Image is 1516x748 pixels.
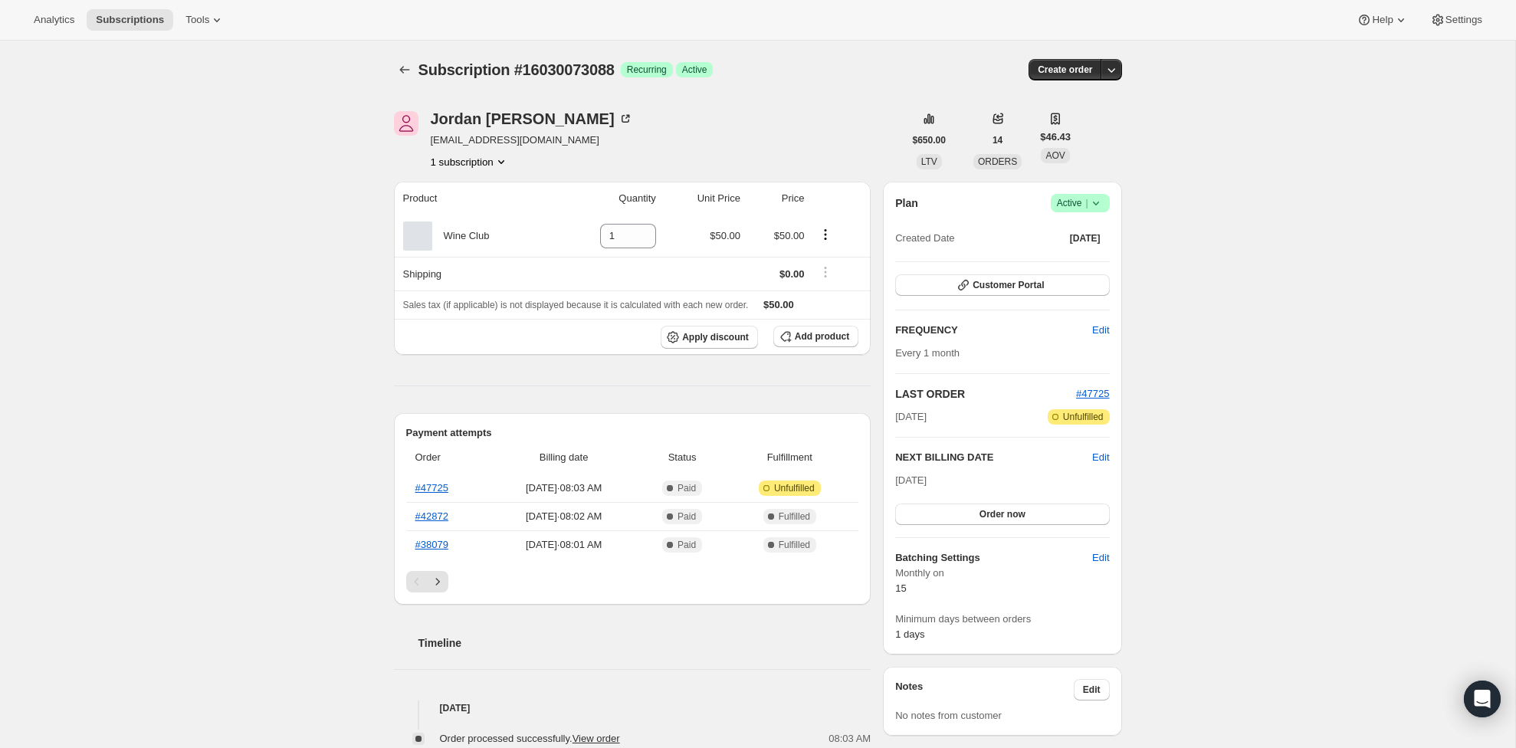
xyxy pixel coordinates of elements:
[1083,684,1101,696] span: Edit
[1038,64,1092,76] span: Create order
[895,386,1076,402] h2: LAST ORDER
[979,508,1025,520] span: Order now
[661,182,745,215] th: Unit Price
[394,59,415,80] button: Subscriptions
[895,566,1109,581] span: Monthly on
[34,14,74,26] span: Analytics
[895,550,1092,566] h6: Batching Settings
[661,326,758,349] button: Apply discount
[682,64,707,76] span: Active
[1029,59,1101,80] button: Create order
[1372,14,1393,26] span: Help
[644,450,721,465] span: Status
[745,182,809,215] th: Price
[87,9,173,31] button: Subscriptions
[394,257,556,290] th: Shipping
[1092,550,1109,566] span: Edit
[774,482,815,494] span: Unfulfilled
[895,612,1109,627] span: Minimum days between orders
[904,130,955,151] button: $650.00
[1045,150,1065,161] span: AOV
[406,425,859,441] h2: Payment attempts
[1040,130,1071,145] span: $46.43
[895,409,927,425] span: [DATE]
[556,182,661,215] th: Quantity
[394,700,871,716] h4: [DATE]
[1464,681,1501,717] div: Open Intercom Messenger
[1085,197,1088,209] span: |
[895,274,1109,296] button: Customer Portal
[431,133,633,148] span: [EMAIL_ADDRESS][DOMAIN_NAME]
[682,331,749,343] span: Apply discount
[440,733,620,744] span: Order processed successfully.
[829,731,871,746] span: 08:03 AM
[895,195,918,211] h2: Plan
[494,450,635,465] span: Billing date
[432,228,490,244] div: Wine Club
[185,14,209,26] span: Tools
[678,482,696,494] span: Paid
[895,323,1092,338] h2: FREQUENCY
[394,111,418,136] span: Jordan Gorelick
[1074,679,1110,700] button: Edit
[494,509,635,524] span: [DATE] · 08:02 AM
[773,326,858,347] button: Add product
[813,226,838,243] button: Product actions
[394,182,556,215] th: Product
[406,571,859,592] nav: Pagination
[431,111,633,126] div: Jordan [PERSON_NAME]
[983,130,1012,151] button: 14
[494,481,635,496] span: [DATE] · 08:03 AM
[1070,232,1101,244] span: [DATE]
[710,230,740,241] span: $50.00
[774,230,805,241] span: $50.00
[1076,388,1109,399] a: #47725
[431,154,509,169] button: Product actions
[415,539,448,550] a: #38079
[779,510,810,523] span: Fulfilled
[895,628,924,640] span: 1 days
[678,510,696,523] span: Paid
[895,231,954,246] span: Created Date
[427,571,448,592] button: Next
[573,733,620,744] a: View order
[978,156,1017,167] span: ORDERS
[418,61,615,78] span: Subscription #16030073088
[96,14,164,26] span: Subscriptions
[895,450,1092,465] h2: NEXT BILLING DATE
[813,264,838,280] button: Shipping actions
[627,64,667,76] span: Recurring
[415,482,448,494] a: #47725
[406,441,489,474] th: Order
[779,539,810,551] span: Fulfilled
[895,474,927,486] span: [DATE]
[895,504,1109,525] button: Order now
[895,679,1074,700] h3: Notes
[678,539,696,551] span: Paid
[913,134,946,146] span: $650.00
[176,9,234,31] button: Tools
[1083,318,1118,343] button: Edit
[763,299,794,310] span: $50.00
[1347,9,1417,31] button: Help
[418,635,871,651] h2: Timeline
[1421,9,1491,31] button: Settings
[921,156,937,167] span: LTV
[403,300,749,310] span: Sales tax (if applicable) is not displayed because it is calculated with each new order.
[1057,195,1104,211] span: Active
[730,450,849,465] span: Fulfillment
[795,330,849,343] span: Add product
[1083,546,1118,570] button: Edit
[1445,14,1482,26] span: Settings
[1092,450,1109,465] button: Edit
[1092,323,1109,338] span: Edit
[494,537,635,553] span: [DATE] · 08:01 AM
[1063,411,1104,423] span: Unfulfilled
[993,134,1002,146] span: 14
[415,510,448,522] a: #42872
[779,268,805,280] span: $0.00
[895,347,960,359] span: Every 1 month
[895,582,906,594] span: 15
